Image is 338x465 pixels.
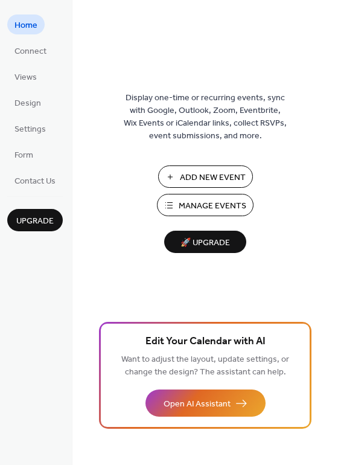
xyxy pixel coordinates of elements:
[7,144,40,164] a: Form
[157,194,253,216] button: Manage Events
[158,165,253,188] button: Add New Event
[7,92,48,112] a: Design
[179,200,246,213] span: Manage Events
[14,175,56,188] span: Contact Us
[14,97,41,110] span: Design
[164,231,246,253] button: 🚀 Upgrade
[14,123,46,136] span: Settings
[7,66,44,86] a: Views
[7,170,63,190] a: Contact Us
[14,149,33,162] span: Form
[16,215,54,228] span: Upgrade
[145,390,266,417] button: Open AI Assistant
[7,14,45,34] a: Home
[14,71,37,84] span: Views
[171,235,239,251] span: 🚀 Upgrade
[121,351,289,380] span: Want to adjust the layout, update settings, or change the design? The assistant can help.
[124,92,287,143] span: Display one-time or recurring events, sync with Google, Outlook, Zoom, Eventbrite, Wix Events or ...
[145,333,266,350] span: Edit Your Calendar with AI
[14,19,37,32] span: Home
[164,398,231,411] span: Open AI Assistant
[7,118,53,138] a: Settings
[7,209,63,231] button: Upgrade
[14,45,46,58] span: Connect
[180,172,246,184] span: Add New Event
[7,40,54,60] a: Connect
